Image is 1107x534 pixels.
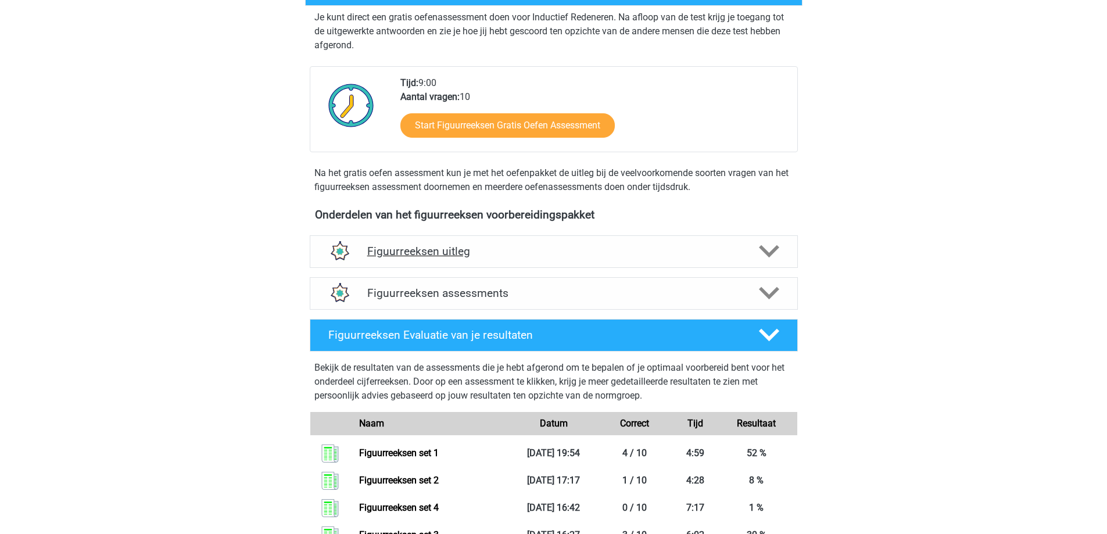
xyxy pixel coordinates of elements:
[359,447,439,458] a: Figuurreeksen set 1
[305,319,803,352] a: Figuurreeksen Evaluatie van je resultaten
[305,277,803,310] a: assessments Figuurreeksen assessments
[324,236,354,266] img: figuurreeksen uitleg
[392,76,797,152] div: 9:00 10
[400,91,460,102] b: Aantal vragen:
[359,502,439,513] a: Figuurreeksen set 4
[400,113,615,138] a: Start Figuurreeksen Gratis Oefen Assessment
[367,245,740,258] h4: Figuurreeksen uitleg
[400,77,418,88] b: Tijd:
[315,208,793,221] h4: Onderdelen van het figuurreeksen voorbereidingspakket
[359,475,439,486] a: Figuurreeksen set 2
[675,417,716,431] div: Tijd
[513,417,594,431] div: Datum
[324,278,354,308] img: figuurreeksen assessments
[314,10,793,52] p: Je kunt direct een gratis oefenassessment doen voor Inductief Redeneren. Na afloop van de test kr...
[314,361,793,403] p: Bekijk de resultaten van de assessments die je hebt afgerond om te bepalen of je optimaal voorber...
[716,417,797,431] div: Resultaat
[305,235,803,268] a: uitleg Figuurreeksen uitleg
[322,76,381,134] img: Klok
[350,417,513,431] div: Naam
[328,328,740,342] h4: Figuurreeksen Evaluatie van je resultaten
[367,286,740,300] h4: Figuurreeksen assessments
[310,166,798,194] div: Na het gratis oefen assessment kun je met het oefenpakket de uitleg bij de veelvoorkomende soorte...
[594,417,675,431] div: Correct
